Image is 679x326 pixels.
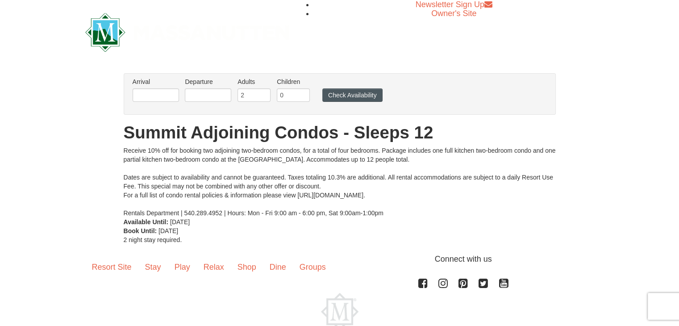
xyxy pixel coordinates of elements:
label: Departure [185,77,231,86]
label: Adults [237,77,271,86]
a: Relax [197,253,231,281]
label: Arrival [133,77,179,86]
span: 2 night stay required. [124,236,182,243]
a: Groups [293,253,333,281]
a: Stay [138,253,168,281]
a: Play [168,253,197,281]
strong: Book Until: [124,227,157,234]
span: [DATE] [158,227,178,234]
button: Check Availability [322,88,383,102]
img: Massanutten Resort Logo [85,13,290,52]
div: Receive 10% off for booking two adjoining two-bedroom condos, for a total of four bedrooms. Packa... [124,146,556,217]
label: Children [277,77,310,86]
strong: Available Until: [124,218,169,226]
a: Owner's Site [431,9,476,18]
a: Resort Site [85,253,138,281]
h1: Summit Adjoining Condos - Sleeps 12 [124,124,556,142]
a: Massanutten Resort [85,21,290,42]
p: Connect with us [85,253,594,265]
a: Shop [231,253,263,281]
a: Dine [263,253,293,281]
span: [DATE] [170,218,190,226]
